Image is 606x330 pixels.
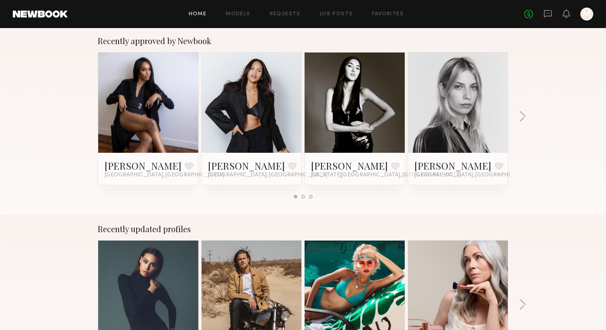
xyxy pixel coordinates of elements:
a: Favorites [372,12,404,17]
a: [PERSON_NAME] [414,159,491,172]
div: Recently updated profiles [98,224,508,234]
span: [US_STATE][GEOGRAPHIC_DATA], [GEOGRAPHIC_DATA] [311,172,461,178]
a: Requests [270,12,301,17]
span: [GEOGRAPHIC_DATA], [GEOGRAPHIC_DATA] [208,172,327,178]
div: Recently approved by Newbook [98,36,508,46]
a: Home [189,12,207,17]
a: Job Posts [320,12,353,17]
a: [PERSON_NAME] [311,159,388,172]
span: [GEOGRAPHIC_DATA], [GEOGRAPHIC_DATA] [105,172,224,178]
span: [GEOGRAPHIC_DATA], [GEOGRAPHIC_DATA] [414,172,534,178]
a: [PERSON_NAME] [105,159,182,172]
a: [PERSON_NAME] [208,159,285,172]
a: M [580,8,593,20]
a: Models [226,12,250,17]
